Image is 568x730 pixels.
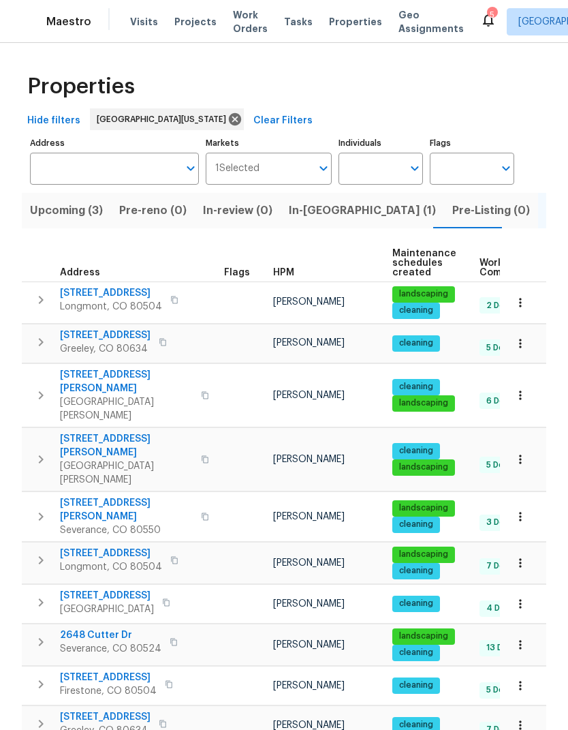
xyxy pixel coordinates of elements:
span: Greeley, CO 80634 [60,342,151,356]
span: Geo Assignments [398,8,464,35]
span: cleaning [394,445,439,457]
span: Address [60,268,100,277]
span: Visits [130,15,158,29]
span: [PERSON_NAME] [273,297,345,307]
button: Open [314,159,333,178]
span: [STREET_ADDRESS][PERSON_NAME] [60,496,193,523]
span: Clear Filters [253,112,313,130]
span: [STREET_ADDRESS] [60,286,162,300]
span: [PERSON_NAME] [273,338,345,348]
span: Severance, CO 80550 [60,523,193,537]
span: cleaning [394,598,439,609]
span: Firestone, CO 80504 [60,684,157,698]
span: 13 Done [481,642,524,654]
button: Open [496,159,516,178]
span: Maestro [46,15,91,29]
span: cleaning [394,305,439,316]
span: [STREET_ADDRESS] [60,329,151,342]
span: Work Orders [233,8,268,35]
span: cleaning [394,565,439,577]
span: Pre-Listing (0) [452,201,530,220]
span: cleaning [394,680,439,691]
span: 5 Done [481,459,520,471]
label: Flags [430,139,514,147]
span: Longmont, CO 80504 [60,560,162,574]
div: 5 [487,8,496,22]
span: [PERSON_NAME] [273,599,345,609]
span: Longmont, CO 80504 [60,300,162,314]
span: Maintenance schedules created [392,249,456,277]
span: Flags [224,268,250,277]
span: landscaping [394,549,454,560]
span: landscaping [394,397,454,409]
label: Markets [206,139,332,147]
span: [GEOGRAPHIC_DATA][US_STATE] [97,112,232,126]
button: Hide filters [22,108,86,134]
label: Individuals [338,139,423,147]
button: Clear Filters [248,108,318,134]
span: 4 Done [481,603,521,614]
span: Work Order Completion [479,258,565,277]
span: In-[GEOGRAPHIC_DATA] (1) [289,201,436,220]
span: [PERSON_NAME] [273,558,345,568]
span: [GEOGRAPHIC_DATA][PERSON_NAME] [60,395,193,423]
span: [STREET_ADDRESS][PERSON_NAME] [60,432,193,459]
span: 5 Done [481,342,520,354]
span: [PERSON_NAME] [273,720,345,730]
span: [STREET_ADDRESS] [60,547,162,560]
span: [PERSON_NAME] [273,391,345,400]
span: [PERSON_NAME] [273,681,345,690]
span: 2648 Cutter Dr [60,628,161,642]
span: landscaping [394,502,454,514]
span: 7 Done [481,560,520,572]
span: landscaping [394,630,454,642]
span: [STREET_ADDRESS][PERSON_NAME] [60,368,193,395]
button: Open [405,159,424,178]
span: [STREET_ADDRESS] [60,589,154,603]
span: Properties [27,80,135,93]
span: [STREET_ADDRESS] [60,710,151,724]
span: [GEOGRAPHIC_DATA] [60,603,154,616]
span: Projects [174,15,217,29]
span: Severance, CO 80524 [60,642,161,656]
span: Properties [329,15,382,29]
span: 2 Done [481,300,520,311]
label: Address [30,139,199,147]
button: Open [181,159,200,178]
span: 1 Selected [215,163,259,174]
div: [GEOGRAPHIC_DATA][US_STATE] [90,108,244,130]
span: cleaning [394,337,439,349]
span: cleaning [394,381,439,393]
span: 3 Done [481,517,520,528]
span: Pre-reno (0) [119,201,187,220]
span: cleaning [394,647,439,658]
span: 5 Done [481,684,520,696]
span: [PERSON_NAME] [273,455,345,464]
span: Hide filters [27,112,80,130]
span: [PERSON_NAME] [273,512,345,521]
span: landscaping [394,288,454,300]
span: landscaping [394,461,454,473]
span: Tasks [284,17,313,27]
span: [GEOGRAPHIC_DATA][PERSON_NAME] [60,459,193,487]
span: Upcoming (3) [30,201,103,220]
span: [PERSON_NAME] [273,640,345,650]
span: In-review (0) [203,201,272,220]
span: [STREET_ADDRESS] [60,671,157,684]
span: 6 Done [481,395,520,407]
span: HPM [273,268,294,277]
span: cleaning [394,519,439,530]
